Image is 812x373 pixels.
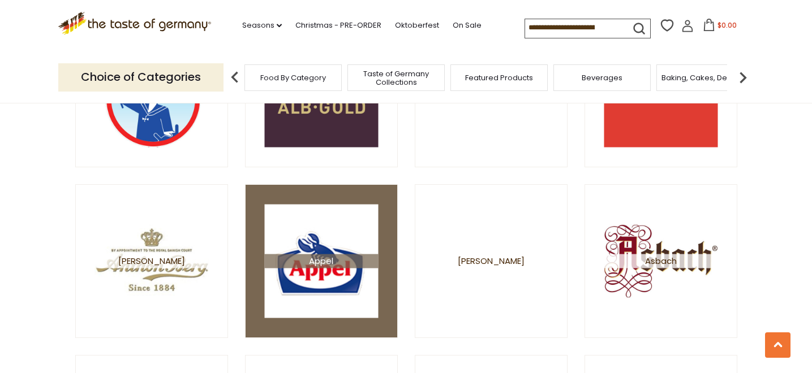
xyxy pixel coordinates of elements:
[351,70,441,86] a: Taste of Germany Collections
[395,19,439,32] a: Oktoberfest
[224,66,246,89] img: previous arrow
[453,19,482,32] a: On Sale
[604,204,718,318] img: Asbach
[585,184,737,338] a: Asbach
[260,73,326,82] a: Food By Category
[415,184,568,338] a: [PERSON_NAME]
[58,63,224,91] p: Choice of Categories
[732,66,754,89] img: next arrow
[94,254,208,268] span: [PERSON_NAME]
[245,184,398,338] a: Appel
[604,254,718,268] span: Asbach
[242,19,282,32] a: Seasons
[75,184,228,338] a: [PERSON_NAME]
[661,73,749,82] a: Baking, Cakes, Desserts
[295,19,381,32] a: Christmas - PRE-ORDER
[465,73,533,82] a: Featured Products
[718,20,737,30] span: $0.00
[264,204,378,318] img: Appel
[264,254,378,268] span: Appel
[94,204,208,318] img: Anthon Berg
[458,254,525,268] span: [PERSON_NAME]
[696,19,744,36] button: $0.00
[582,73,622,82] a: Beverages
